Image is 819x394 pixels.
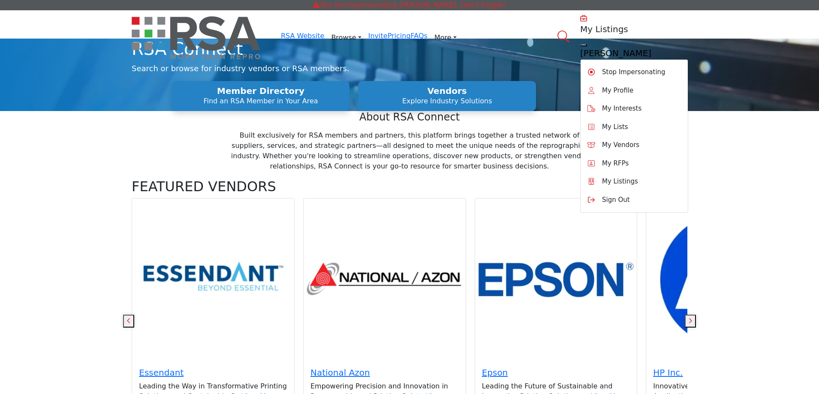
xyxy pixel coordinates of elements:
p: Find an RSA Member in Your Area [175,96,347,106]
a: My RFPs [581,154,688,173]
a: Essendant [139,367,184,378]
h2: Vendors [361,86,533,96]
h5: [PERSON_NAME] [580,48,687,58]
a: More [428,31,464,45]
h5: My Listings [580,24,687,34]
h2: FEATURED VENDORS [132,178,687,195]
span: Stop Impersonating [602,67,665,77]
span: Sign Out [602,195,630,205]
a: My Profile [581,81,688,100]
span: My Vendors [602,140,639,150]
a: Pricing [388,32,411,40]
img: HP Inc. [646,199,808,361]
a: My Listings [581,172,688,191]
img: Essendant [132,199,294,361]
a: My Interests [581,99,688,118]
a: HP Inc. [653,367,683,378]
a: National Azon [310,367,370,378]
a: RSA Website [281,32,324,40]
button: Vendors Explore Industry Solutions [358,81,536,111]
span: My RFPs [602,159,629,168]
span: My Listings [602,177,638,186]
div: My Listings [580,14,687,34]
button: Show hide supplier dropdown [580,44,587,46]
span: My Lists [602,122,628,132]
p: Explore Industry Solutions [361,96,533,106]
a: FAQs [411,32,428,40]
span: My Interests [602,104,641,114]
p: Built exclusively for RSA members and partners, this platform brings together a trusted network o... [226,130,593,171]
a: My Lists [581,118,688,136]
span: My Profile [602,86,633,96]
h2: Member Directory [175,86,347,96]
a: Invite [368,32,388,40]
h2: About RSA Connect [226,111,593,123]
img: Epson [475,199,637,361]
img: Site Logo [132,16,260,59]
a: Epson [482,367,508,378]
a: Search [548,25,575,48]
button: Member Directory Find an RSA Member in Your Area [172,81,350,111]
a: My Vendors [581,136,688,154]
span: Search or browse for industry vendors or RSA members. [132,64,349,73]
a: Browse [324,31,368,45]
img: National Azon [304,199,466,361]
